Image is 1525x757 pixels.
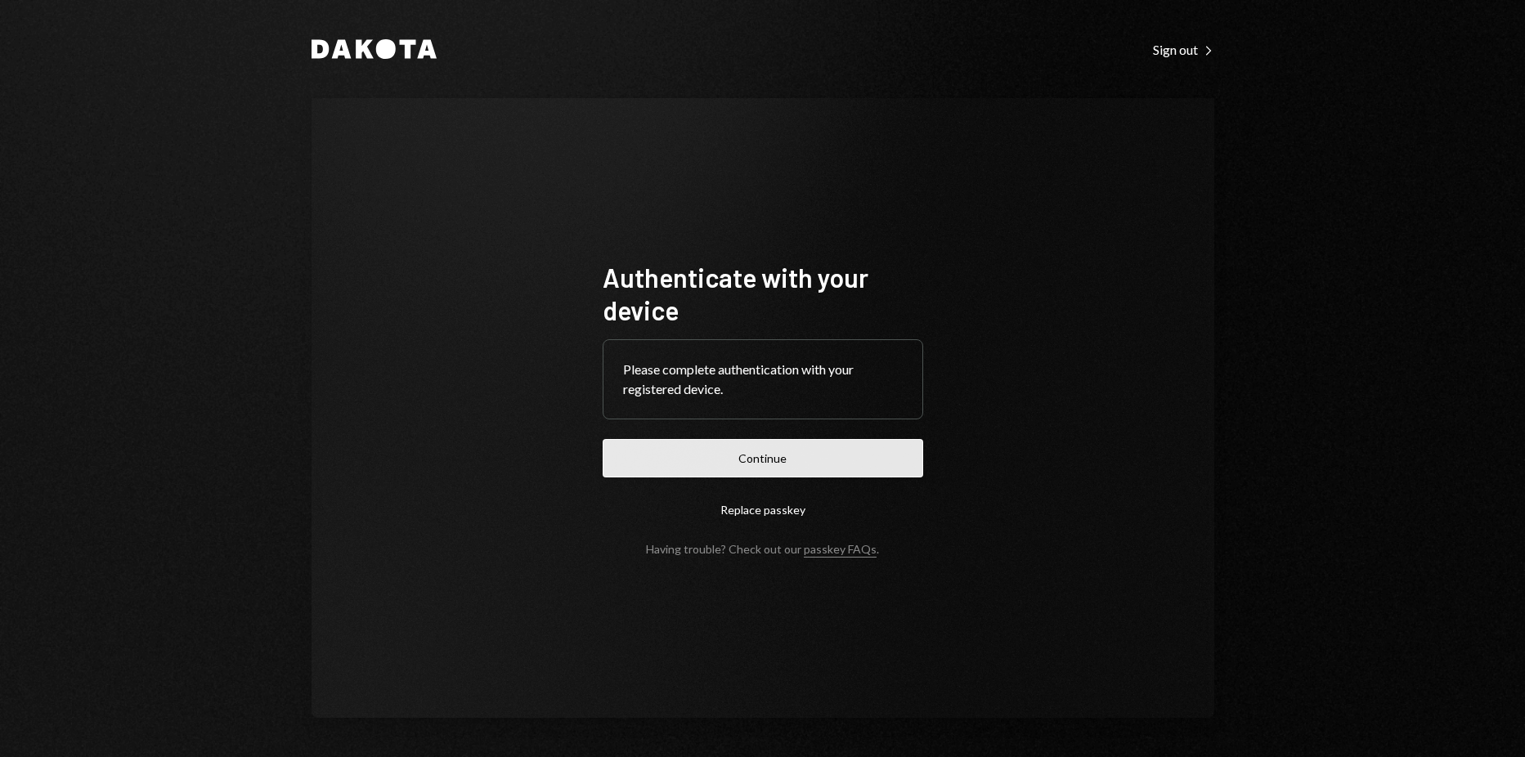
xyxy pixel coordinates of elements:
[804,542,877,558] a: passkey FAQs
[603,490,923,529] button: Replace passkey
[646,542,879,556] div: Having trouble? Check out our .
[1153,40,1214,58] a: Sign out
[603,261,923,326] h1: Authenticate with your device
[1153,42,1214,58] div: Sign out
[623,360,903,399] div: Please complete authentication with your registered device.
[603,439,923,477] button: Continue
